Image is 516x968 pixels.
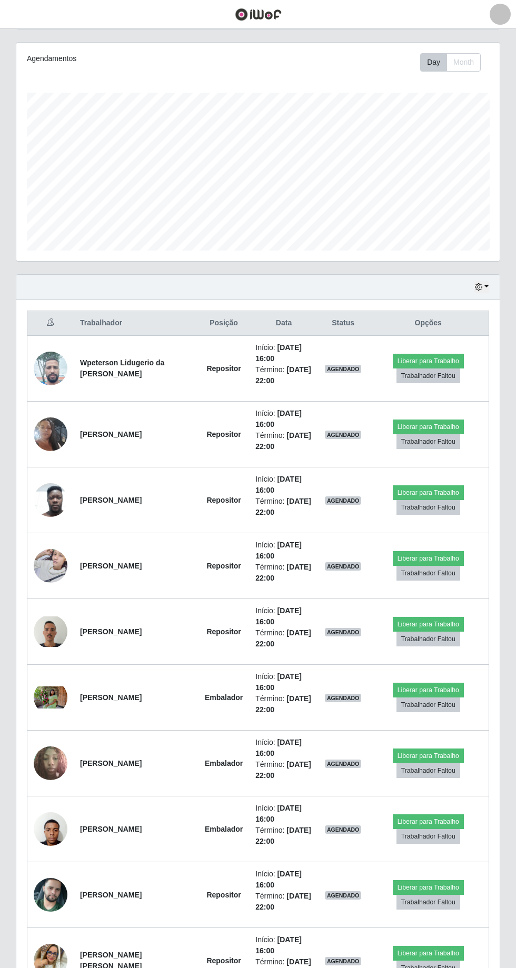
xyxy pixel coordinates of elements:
button: Liberar para Trabalho [393,617,464,632]
time: [DATE] 16:00 [255,606,302,626]
strong: Repositor [206,562,241,570]
button: Liberar para Trabalho [393,880,464,895]
button: Liberar para Trabalho [393,354,464,368]
img: 1755028690244.jpeg [34,543,67,588]
strong: [PERSON_NAME] [80,430,142,438]
button: Trabalhador Faltou [396,368,460,383]
strong: Embalador [205,693,243,702]
div: Agendamentos [27,53,210,64]
li: Término: [255,430,312,452]
th: Trabalhador [74,311,199,336]
span: AGENDADO [325,562,362,571]
img: 1752240503599.jpeg [34,477,67,522]
strong: [PERSON_NAME] [80,891,142,899]
strong: [PERSON_NAME] [80,825,142,833]
span: AGENDADO [325,365,362,373]
button: Trabalhador Faltou [396,763,460,778]
span: AGENDADO [325,891,362,900]
button: Trabalhador Faltou [396,895,460,910]
span: AGENDADO [325,628,362,636]
li: Término: [255,693,312,715]
button: Liberar para Trabalho [393,749,464,763]
li: Início: [255,737,312,759]
strong: Embalador [205,759,243,767]
div: First group [420,53,481,72]
strong: [PERSON_NAME] [80,562,142,570]
th: Posição [199,311,249,336]
button: Liberar para Trabalho [393,946,464,961]
time: [DATE] 16:00 [255,870,302,889]
button: Trabalhador Faltou [396,829,460,844]
th: Data [249,311,319,336]
time: [DATE] 16:00 [255,343,302,363]
strong: Repositor [206,627,241,636]
img: 1752934097252.jpeg [34,741,67,785]
span: AGENDADO [325,694,362,702]
button: Liberar para Trabalho [393,485,464,500]
img: 1749660624656.jpeg [34,865,67,925]
span: AGENDADO [325,431,362,439]
time: [DATE] 16:00 [255,935,302,955]
li: Início: [255,540,312,562]
th: Status [319,311,368,336]
time: [DATE] 16:00 [255,738,302,757]
time: [DATE] 16:00 [255,475,302,494]
span: AGENDADO [325,957,362,965]
strong: Repositor [206,956,241,965]
li: Início: [255,934,312,956]
time: [DATE] 16:00 [255,804,302,823]
li: Início: [255,869,312,891]
li: Término: [255,891,312,913]
img: 1752894382352.jpeg [34,686,67,709]
strong: [PERSON_NAME] [80,627,142,636]
li: Início: [255,605,312,627]
img: 1750278821338.jpeg [34,404,67,464]
img: 1746027724956.jpeg [34,346,67,391]
button: Day [420,53,447,72]
button: Trabalhador Faltou [396,632,460,646]
button: Liberar para Trabalho [393,420,464,434]
strong: Repositor [206,430,241,438]
li: Término: [255,496,312,518]
li: Término: [255,627,312,650]
strong: Embalador [205,825,243,833]
li: Término: [255,825,312,847]
strong: Repositor [206,496,241,504]
li: Término: [255,562,312,584]
img: 1757365367921.jpeg [34,806,67,851]
li: Término: [255,364,312,386]
button: Liberar para Trabalho [393,551,464,566]
strong: [PERSON_NAME] [80,759,142,767]
button: Trabalhador Faltou [396,500,460,515]
button: Month [446,53,481,72]
img: CoreUI Logo [235,8,282,21]
strong: Repositor [206,891,241,899]
li: Início: [255,671,312,693]
div: Toolbar with button groups [420,53,489,72]
span: AGENDADO [325,496,362,505]
strong: Repositor [206,364,241,373]
button: Trabalhador Faltou [396,434,460,449]
strong: [PERSON_NAME] [80,496,142,504]
li: Início: [255,408,312,430]
button: Liberar para Trabalho [393,683,464,697]
li: Início: [255,803,312,825]
time: [DATE] 16:00 [255,541,302,560]
time: [DATE] 16:00 [255,409,302,428]
li: Início: [255,342,312,364]
li: Término: [255,759,312,781]
button: Trabalhador Faltou [396,566,460,581]
strong: Wpeterson Lidugerio da [PERSON_NAME] [80,358,164,378]
th: Opções [368,311,489,336]
strong: [PERSON_NAME] [80,693,142,702]
img: 1756570684612.jpeg [34,616,67,647]
span: AGENDADO [325,760,362,768]
span: AGENDADO [325,825,362,834]
time: [DATE] 16:00 [255,672,302,692]
li: Início: [255,474,312,496]
button: Trabalhador Faltou [396,697,460,712]
button: Liberar para Trabalho [393,814,464,829]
